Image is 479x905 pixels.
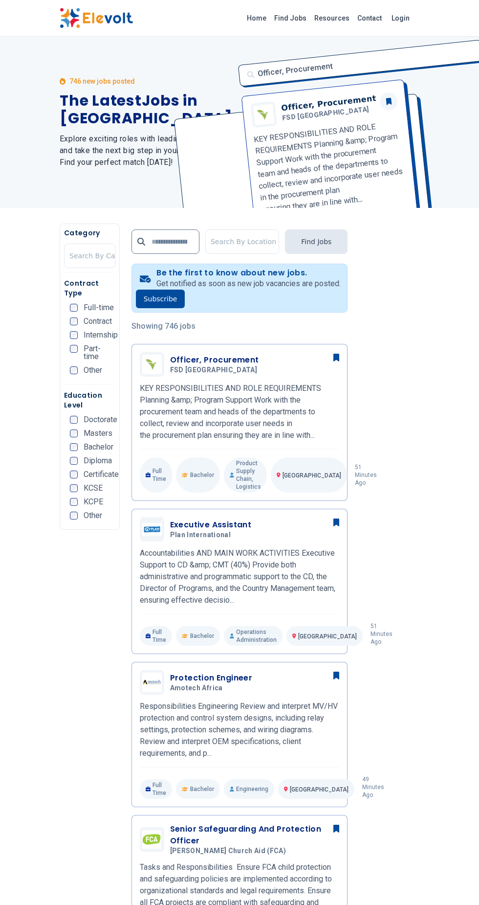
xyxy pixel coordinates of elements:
input: Masters [70,430,78,437]
p: Engineering [224,779,274,799]
p: Full Time [140,626,173,646]
a: Find Jobs [270,10,310,26]
h3: Executive Assistant [170,519,252,531]
a: Contact [353,10,386,26]
p: Showing 746 jobs [131,320,348,332]
span: Diploma [84,457,112,465]
h5: Category [64,228,115,238]
span: Amotech Africa [170,684,223,693]
h5: Education Level [64,390,115,410]
a: Amotech AfricaProtection EngineerAmotech AfricaResponsibilities Engineering Review and interpret ... [140,670,340,799]
h3: Senior Safeguarding And Protection Officer [170,823,340,847]
p: Operations Administration [224,626,283,646]
p: Responsibilities Engineering Review and interpret MV/HV protection and control system designs, in... [140,701,340,759]
span: Plan International [170,531,231,540]
input: Part-time [70,345,78,353]
span: [PERSON_NAME] Church Aid (FCA) [170,847,286,856]
h5: Contract Type [64,278,115,298]
span: Other [84,366,102,374]
input: Other [70,366,78,374]
span: KCPE [84,498,103,506]
span: Internship [84,331,118,339]
h4: Be the first to know about new jobs. [156,268,341,278]
p: Full Time [140,779,173,799]
span: KCSE [84,484,103,492]
p: 51 minutes ago [355,463,377,487]
h3: Officer, Procurement [170,354,261,366]
a: Home [243,10,270,26]
button: Subscribe [136,290,185,308]
span: Bachelor [190,785,214,793]
p: 746 new jobs posted [69,76,135,86]
button: Find Jobs [285,229,348,254]
input: Certificate [70,471,78,478]
input: Bachelor [70,443,78,451]
span: Full-time [84,304,114,312]
input: Contract [70,317,78,325]
p: KEY RESPONSIBILITIES AND ROLE REQUIREMENTS Planning &amp; Program Support Work with the procureme... [140,383,340,441]
img: Elevolt [60,8,133,28]
input: Other [70,512,78,520]
span: Bachelor [84,443,113,451]
a: Plan InternationalExecutive AssistantPlan InternationalAccountabilities AND MAIN WORK ACTIVITIES ... [140,517,340,646]
span: [GEOGRAPHIC_DATA] [283,472,341,479]
span: Doctorate [84,416,117,424]
span: Bachelor [190,632,214,640]
input: Diploma [70,457,78,465]
span: Other [84,512,102,520]
span: [GEOGRAPHIC_DATA] [298,633,357,640]
p: Full Time [140,457,173,493]
p: Product Supply Chain, Logistics [224,457,267,493]
input: KCPE [70,498,78,506]
a: Login [386,8,415,28]
span: Contract [84,317,112,325]
a: FSD AfricaOfficer, ProcurementFSD [GEOGRAPHIC_DATA]KEY RESPONSIBILITIES AND ROLE REQUIREMENTS Pla... [140,352,340,493]
h2: Explore exciting roles with leading companies and take the next big step in your career. Find you... [60,133,233,168]
img: Amotech Africa [142,673,162,692]
h3: Protection Engineer [170,672,253,684]
input: Full-time [70,304,78,312]
input: Internship [70,331,78,339]
input: Doctorate [70,416,78,424]
span: FSD [GEOGRAPHIC_DATA] [170,366,257,375]
span: Bachelor [190,471,214,479]
p: Accountabilities AND MAIN WORK ACTIVITIES Executive Support to CD &amp; CMT (40%) Provide both ad... [140,547,340,606]
h1: The Latest Jobs in [GEOGRAPHIC_DATA] [60,92,233,127]
span: Certificate [84,471,119,478]
img: Finn Church Aid (FCA) [142,830,162,849]
input: KCSE [70,484,78,492]
span: Part-time [84,345,115,361]
span: Masters [84,430,112,437]
span: [GEOGRAPHIC_DATA] [290,786,348,793]
a: Resources [310,10,353,26]
p: Get notified as soon as new job vacancies are posted. [156,278,341,290]
img: Plan International [142,523,162,536]
img: FSD Africa [142,355,162,374]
